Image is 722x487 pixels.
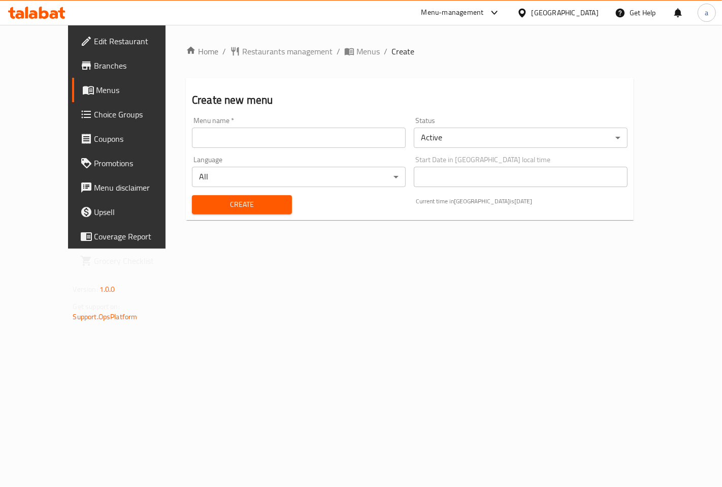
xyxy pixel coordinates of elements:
a: Choice Groups [72,102,188,127]
div: [GEOGRAPHIC_DATA] [532,7,599,18]
span: Create [391,45,414,57]
li: / [337,45,340,57]
span: Coupons [94,133,180,145]
a: Grocery Checklist [72,249,188,273]
li: / [222,45,226,57]
span: Upsell [94,206,180,218]
span: Menu disclaimer [94,181,180,194]
span: Restaurants management [242,45,333,57]
nav: breadcrumb [186,45,634,57]
div: All [192,167,406,187]
div: Active [414,128,628,148]
span: Version: [73,283,98,296]
a: Branches [72,53,188,78]
span: Edit Restaurant [94,35,180,47]
button: Create [192,195,292,214]
a: Restaurants management [230,45,333,57]
p: Current time in [GEOGRAPHIC_DATA] is [DATE] [416,197,628,206]
a: Support.OpsPlatform [73,310,138,323]
span: Promotions [94,157,180,169]
a: Upsell [72,200,188,224]
span: Create [200,198,284,211]
a: Coverage Report [72,224,188,249]
div: Menu-management [421,7,484,19]
h2: Create new menu [192,93,628,108]
input: Please enter Menu name [192,128,406,148]
a: Menu disclaimer [72,175,188,200]
span: Get support on: [73,300,120,313]
a: Menus [344,45,380,57]
a: Promotions [72,151,188,175]
a: Menus [72,78,188,102]
span: 1.0.0 [100,283,115,296]
span: Grocery Checklist [94,255,180,267]
a: Coupons [72,127,188,151]
a: Edit Restaurant [72,29,188,53]
span: Menus [356,45,380,57]
span: Menus [96,84,180,96]
li: / [384,45,387,57]
span: Coverage Report [94,230,180,242]
span: Branches [94,59,180,72]
a: Home [186,45,218,57]
span: Choice Groups [94,108,180,120]
span: a [705,7,708,18]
